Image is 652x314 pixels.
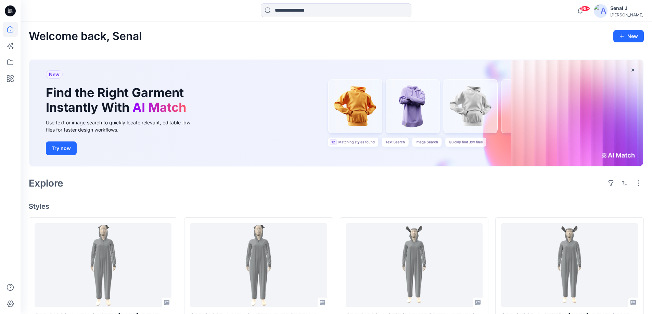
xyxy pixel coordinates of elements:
button: New [613,30,644,42]
h2: Explore [29,178,63,189]
h2: Welcome back, Senal [29,30,142,43]
span: New [49,70,60,79]
a: GRP 01622_A HELLO KITTY HALLOWEEN_DEVELOPMENT [35,223,171,308]
h1: Find the Right Garment Instantly With [46,85,190,115]
span: AI Match [132,100,186,115]
span: 99+ [580,6,590,11]
div: Senal J [610,4,643,12]
h4: Styles [29,202,644,210]
div: [PERSON_NAME] [610,12,643,17]
a: GRP 01622_A STITCH EVERGREEN_DEVELOPMENT [346,223,483,308]
div: Use text or image search to quickly locate relevant, editable .bw files for faster design workflows. [46,119,200,133]
a: GRP 01622_A_STITCH HALLOWEEN_DEVELOPMENT [501,223,638,308]
a: GRP 01622_A HELLO KITTY EVERGREEN_DEVELOPMENT [190,223,327,308]
button: Try now [46,141,77,155]
img: avatar [594,4,608,18]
